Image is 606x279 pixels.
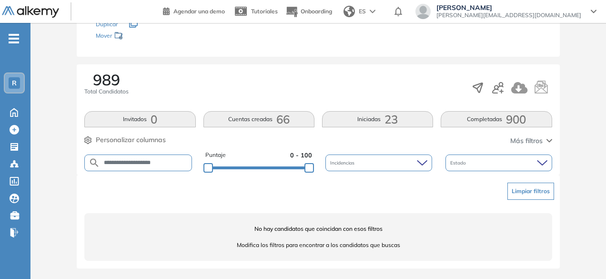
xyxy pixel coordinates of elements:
button: Más filtros [510,136,552,146]
a: Agendar una demo [163,5,225,16]
span: [PERSON_NAME] [436,4,581,11]
span: No hay candidatos que coincidan con esos filtros [84,225,552,233]
span: ES [359,7,366,16]
img: world [343,6,355,17]
span: Puntaje [205,151,226,160]
span: Personalizar columnas [96,135,166,145]
button: Invitados0 [84,111,195,127]
span: Agendar una demo [173,8,225,15]
span: 0 - 100 [290,151,312,160]
button: Personalizar columnas [84,135,166,145]
span: Estado [450,159,468,166]
span: [PERSON_NAME][EMAIL_ADDRESS][DOMAIN_NAME] [436,11,581,19]
span: Duplicar [96,21,118,28]
span: R [12,79,17,87]
img: Logo [2,6,59,18]
button: Cuentas creadas66 [203,111,314,127]
button: Iniciadas23 [322,111,433,127]
img: SEARCH_ALT [89,157,100,169]
span: Más filtros [510,136,543,146]
span: 989 [93,72,120,87]
span: Total Candidatos [84,87,129,96]
button: Completadas900 [441,111,552,127]
i: - [9,38,19,40]
div: Estado [445,155,552,171]
img: arrow [370,10,375,13]
span: Incidencias [330,159,356,166]
span: Modifica los filtros para encontrar a los candidatos que buscas [84,241,552,249]
div: Incidencias [325,155,432,171]
span: Tutoriales [251,8,278,15]
button: Limpiar filtros [507,183,554,200]
div: Mover [96,28,191,45]
span: Onboarding [301,8,332,15]
button: Onboarding [285,1,332,22]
